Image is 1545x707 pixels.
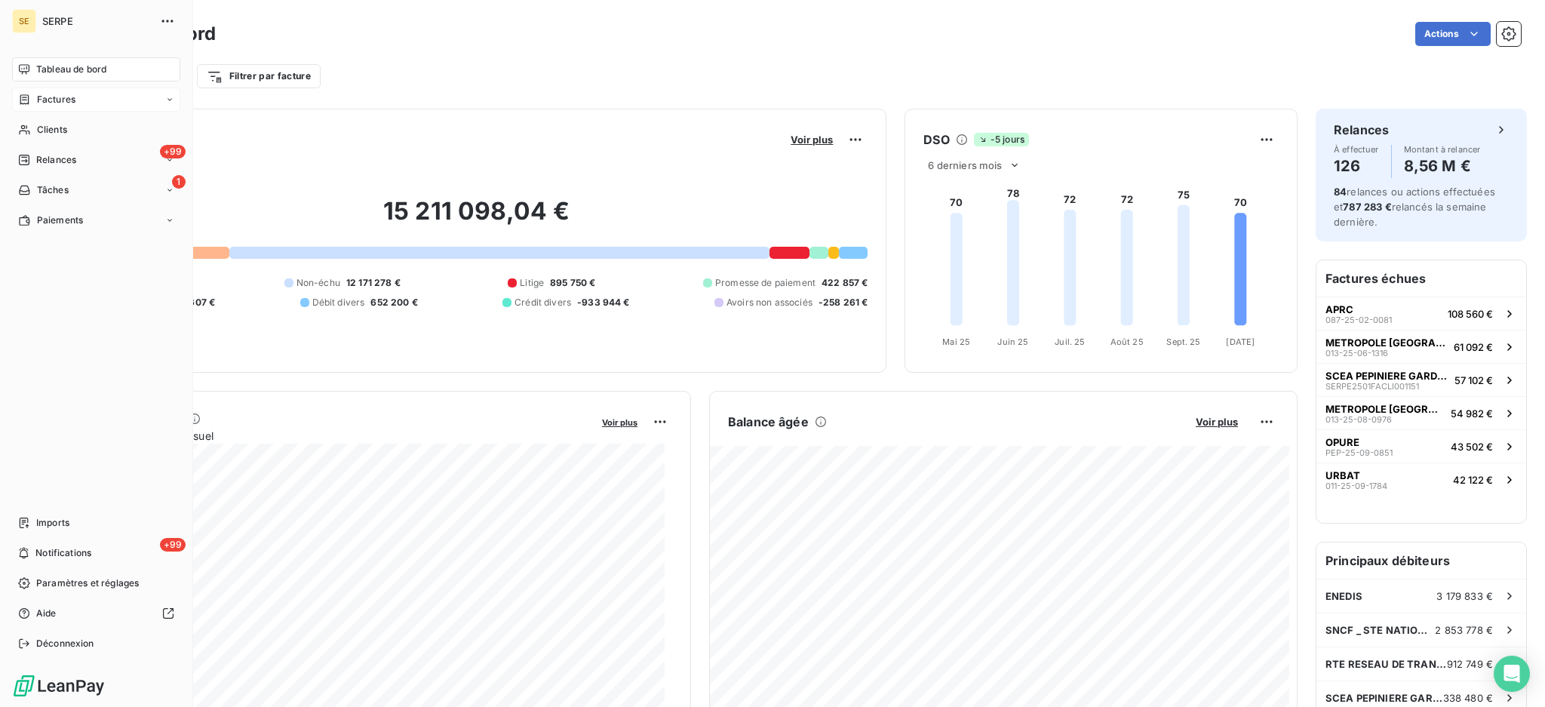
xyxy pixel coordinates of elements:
span: 2 853 778 € [1435,624,1493,636]
span: 6 derniers mois [928,159,1002,171]
span: 013-25-08-0976 [1325,415,1392,424]
span: Aide [36,607,57,620]
span: relances ou actions effectuées et relancés la semaine dernière. [1334,186,1495,228]
h6: Relances [1334,121,1389,139]
span: À effectuer [1334,145,1379,154]
h6: DSO [923,131,949,149]
span: RTE RESEAU DE TRANSPORT ELECTRICITE [1325,658,1447,670]
button: SCEA PEPINIERE GARDOISESERPE2501FACLI00115157 102 € [1316,363,1526,396]
h6: Principaux débiteurs [1316,543,1526,579]
span: Imports [36,516,69,530]
span: OPURE [1325,436,1359,448]
span: Tâches [37,183,69,197]
span: METROPOLE [GEOGRAPHIC_DATA] [1325,403,1445,415]
span: SCEA PEPINIERE GARDOISE [1325,370,1448,382]
span: 895 750 € [550,276,595,290]
span: Voir plus [1196,416,1238,428]
span: SNCF _ STE NATIONALE [1325,624,1435,636]
span: Notifications [35,546,91,560]
span: SERPE2501FACLI001151 [1325,382,1419,391]
tspan: Août 25 [1110,337,1144,347]
span: Promesse de paiement [715,276,816,290]
span: 787 283 € [1343,201,1391,213]
a: Aide [12,601,180,626]
span: 12 171 278 € [346,276,401,290]
span: 3 179 833 € [1436,590,1493,602]
button: Voir plus [786,133,837,146]
tspan: [DATE] [1227,337,1255,347]
span: +99 [160,145,186,158]
span: Paiements [37,214,83,227]
button: Voir plus [1191,415,1242,429]
span: Relances [36,153,76,167]
tspan: Mai 25 [943,337,971,347]
button: Voir plus [597,415,642,429]
span: 84 [1334,186,1347,198]
h4: 8,56 M € [1404,154,1481,178]
span: 108 560 € [1448,308,1493,320]
button: Filtrer par facture [197,64,321,88]
span: Débit divers [312,296,365,309]
span: -933 944 € [577,296,630,309]
span: Litige [520,276,544,290]
span: Montant à relancer [1404,145,1481,154]
h2: 15 211 098,04 € [85,196,868,241]
span: SCEA PEPINIERE GARDOISE [1325,692,1443,704]
span: -5 jours [974,133,1029,146]
button: URBAT011-25-09-178442 122 € [1316,463,1526,496]
span: 652 200 € [370,296,417,309]
span: Factures [37,93,75,106]
span: PEP-25-09-0851 [1325,448,1393,457]
span: Clients [37,123,67,137]
span: Tableau de bord [36,63,106,76]
h4: 126 [1334,154,1379,178]
span: Paramètres et réglages [36,576,139,590]
h6: Balance âgée [728,413,809,431]
div: SE [12,9,36,33]
button: METROPOLE [GEOGRAPHIC_DATA]013-25-08-097654 982 € [1316,396,1526,429]
button: METROPOLE [GEOGRAPHIC_DATA]013-25-06-131661 092 € [1316,330,1526,363]
span: Déconnexion [36,637,94,650]
tspan: Juin 25 [998,337,1029,347]
span: 087-25-02-0081 [1325,315,1392,324]
span: Chiffre d'affaires mensuel [85,428,591,444]
span: 338 480 € [1443,692,1493,704]
span: URBAT [1325,469,1360,481]
span: 57 102 € [1454,374,1493,386]
span: 912 749 € [1447,658,1493,670]
span: 54 982 € [1451,407,1493,420]
span: -258 261 € [819,296,868,309]
span: ENEDIS [1325,590,1362,602]
button: APRC087-25-02-0081108 560 € [1316,297,1526,330]
span: Crédit divers [514,296,571,309]
span: Voir plus [791,134,833,146]
span: 42 122 € [1453,474,1493,486]
span: METROPOLE [GEOGRAPHIC_DATA] [1325,337,1448,349]
button: Actions [1415,22,1491,46]
span: +99 [160,538,186,552]
span: 011-25-09-1784 [1325,481,1387,490]
span: Avoirs non associés [726,296,812,309]
span: 013-25-06-1316 [1325,349,1388,358]
span: Voir plus [602,417,637,428]
h6: Factures échues [1316,260,1526,297]
span: 43 502 € [1451,441,1493,453]
tspan: Sept. 25 [1167,337,1201,347]
span: Non-échu [296,276,340,290]
div: Open Intercom Messenger [1494,656,1530,692]
tspan: Juil. 25 [1055,337,1086,347]
span: APRC [1325,303,1353,315]
span: 422 857 € [822,276,868,290]
span: SERPE [42,15,151,27]
span: 1 [172,175,186,189]
span: 61 092 € [1454,341,1493,353]
button: OPUREPEP-25-09-085143 502 € [1316,429,1526,463]
img: Logo LeanPay [12,674,106,698]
